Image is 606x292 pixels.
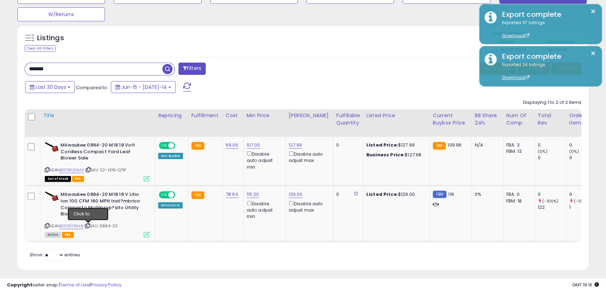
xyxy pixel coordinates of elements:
[336,112,360,127] div: Fulfillable Quantity
[289,150,328,164] div: Disable auto adjust max
[37,33,64,43] h5: Listings
[61,191,146,219] b: Milwaukee 0884-20 M18 18 V Litio Ion 100 CFM 160 MPH Inal?mbrico Compacto Multiprop?sito Utility ...
[84,223,118,229] span: | SKU: 0884-20
[226,112,241,119] div: Cost
[506,198,529,204] div: FBM: 18
[506,142,529,148] div: FBA: 3
[497,9,597,20] div: Export complete
[433,112,469,127] div: Current Buybox Price
[569,112,595,127] div: Ordered Items
[336,142,358,148] div: 0
[85,167,126,173] span: | SKU: S2-YE16-QT1P
[506,112,532,127] div: Num of Comp.
[475,191,498,198] div: 0%
[45,191,59,201] img: 31IzXFmRCAL._SL40_.jpg
[475,112,500,127] div: BB Share 24h.
[25,81,75,93] button: Last 30 Days
[62,232,74,238] span: FBA
[569,155,598,161] div: 0
[336,191,358,198] div: 0
[289,191,303,198] a: 139.00
[590,49,596,58] button: ×
[569,204,598,211] div: 1
[111,81,176,93] button: Jun-15 - [DATE]-14
[76,84,108,91] span: Compared to:
[17,7,105,21] button: W/Returns
[502,33,529,38] a: Download
[45,142,150,181] div: ASIN:
[538,149,548,154] small: (0%)
[43,112,152,119] div: Title
[538,191,566,198] div: 0
[506,191,529,198] div: FBA: 0
[247,142,260,149] a: 107.00
[72,176,84,182] span: FBA
[160,143,168,149] span: ON
[502,74,529,80] a: Download
[247,112,283,119] div: Min Price
[366,112,427,119] div: Listed Price
[497,62,597,81] div: Exported 24 listings.
[538,204,566,211] div: 122
[366,191,398,198] b: Listed Price:
[538,142,566,148] div: 0
[497,51,597,62] div: Export complete
[59,167,84,173] a: B01D8UDAAK
[289,112,330,119] div: [PERSON_NAME]
[91,282,121,288] a: Privacy Policy
[590,7,596,16] button: ×
[569,149,579,154] small: (0%)
[448,142,461,148] span: 109.96
[289,200,328,213] div: Disable auto adjust max
[448,191,454,198] span: 116
[45,142,59,152] img: 31ZheDGgzNS._SL40_.jpg
[433,191,446,198] small: FBM
[36,84,66,91] span: Last 30 Days
[226,191,238,198] a: 78.94
[160,192,168,198] span: ON
[433,142,446,150] small: FBA
[59,223,83,229] a: B00IGY9IH8
[178,63,206,75] button: Filters
[45,176,71,182] span: All listings that are currently out of stock and unavailable for purchase on Amazon
[158,153,183,159] div: Win BuyBox
[191,191,204,199] small: FBA
[191,112,220,119] div: Fulfillment
[158,112,185,119] div: Repricing
[569,191,598,198] div: 0
[7,282,33,288] strong: Copyright
[542,198,558,204] small: (-100%)
[289,142,302,149] a: 127.99
[366,151,405,158] b: Business Price:
[574,198,590,204] small: (-100%)
[366,142,398,148] b: Listed Price:
[60,282,90,288] a: Terms of Use
[7,282,121,289] div: seller snap | |
[366,191,424,198] div: $129.00
[121,84,167,91] span: Jun-15 - [DATE]-14
[506,148,529,155] div: FBM: 13
[366,142,424,148] div: $127.99
[475,142,498,148] div: N/A
[191,142,204,150] small: FBA
[174,192,185,198] span: OFF
[24,45,56,52] div: Clear All Filters
[30,251,80,258] span: Show: entries
[497,20,597,39] div: Exported 37 listings.
[45,191,150,237] div: ASIN:
[247,191,259,198] a: 115.20
[572,282,599,288] span: 2025-08-14 19:16 GMT
[569,142,598,148] div: 0
[226,142,238,149] a: 69.06
[45,232,61,238] span: All listings currently available for purchase on Amazon
[247,150,280,170] div: Disable auto adjust min
[523,99,582,106] div: Displaying 1 to 2 of 2 items
[61,142,146,163] b: Milwaukee 0884-20 M18 18 Volt Cordless Compact Yard Leaf Blower Sale
[174,143,185,149] span: OFF
[538,112,563,127] div: Total Rev.
[247,200,280,220] div: Disable auto adjust min
[366,152,424,158] div: $127.98
[538,155,566,161] div: 0
[158,202,183,208] div: Amazon AI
